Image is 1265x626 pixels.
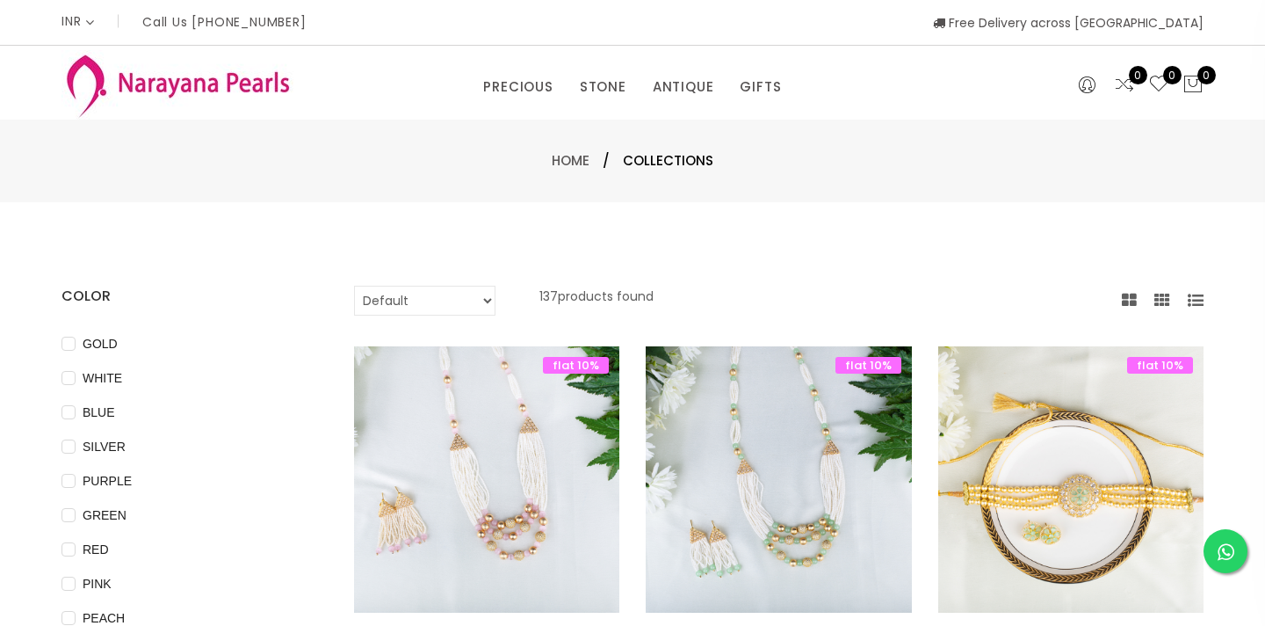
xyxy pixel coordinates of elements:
span: flat 10% [543,357,609,374]
span: RED [76,540,116,559]
span: / [603,150,610,171]
span: Collections [623,150,713,171]
span: flat 10% [1127,357,1193,374]
h4: COLOR [61,286,301,307]
span: GOLD [76,334,125,353]
a: GIFTS [740,74,781,100]
span: 0 [1129,66,1147,84]
a: Home [552,151,589,170]
span: PINK [76,574,119,593]
button: 0 [1182,74,1204,97]
span: flat 10% [835,357,901,374]
p: 137 products found [539,286,654,316]
span: 0 [1197,66,1216,84]
a: STONE [580,74,626,100]
span: Free Delivery across [GEOGRAPHIC_DATA] [933,14,1204,32]
span: PURPLE [76,471,139,491]
p: Call Us [PHONE_NUMBER] [142,16,307,28]
span: WHITE [76,368,129,388]
span: BLUE [76,403,122,422]
span: SILVER [76,437,133,456]
a: PRECIOUS [483,74,553,100]
a: 0 [1114,74,1135,97]
a: 0 [1148,74,1169,97]
span: 0 [1163,66,1182,84]
span: GREEN [76,506,134,525]
a: ANTIQUE [653,74,714,100]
